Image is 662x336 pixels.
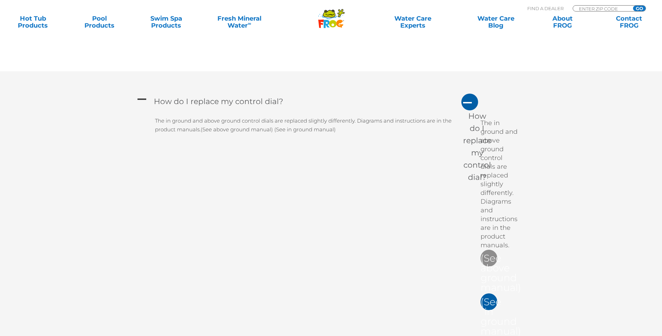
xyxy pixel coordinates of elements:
[136,94,147,105] span: A
[155,113,453,134] p: The in ground and above ground control dials are replaced slightly differently. Diagrams and inst...
[136,94,461,109] a: A How do I replace my control dial?
[462,98,473,108] span: A
[371,15,455,29] a: Water CareExperts
[274,126,336,133] a: (See in ground manual)
[248,21,251,26] sup: ∞
[633,6,646,11] input: GO
[7,15,59,29] a: Hot TubProducts
[481,250,497,266] a: (See above ground manual)
[578,6,625,12] input: Zip Code Form
[461,94,478,110] a: A How do I replace my control dial?
[481,293,497,310] a: (See in ground manual)
[154,95,283,108] h4: How do I replace my control dial?
[207,15,272,29] a: Fresh MineralWater∞
[603,15,655,29] a: ContactFROG
[527,5,564,12] p: Find A Dealer
[463,110,491,183] h4: How do I replace my control dial?
[470,15,522,29] a: Water CareBlog
[201,126,273,133] a: (See above ground manual)
[536,15,588,29] a: AboutFROG
[140,15,192,29] a: Swim SpaProducts
[74,15,126,29] a: PoolProducts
